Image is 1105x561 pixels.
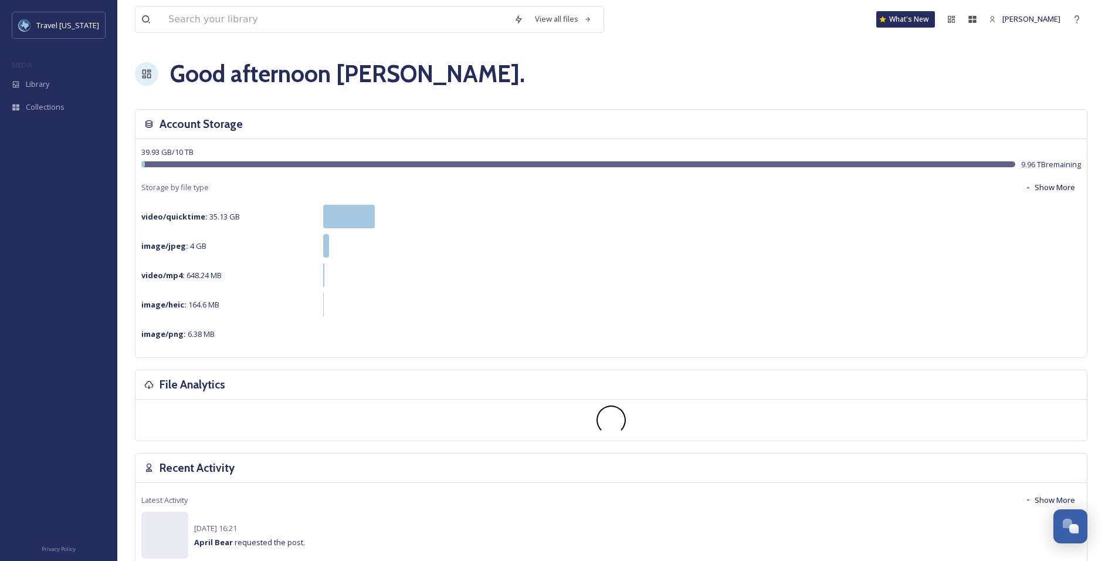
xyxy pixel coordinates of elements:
strong: April Bear [194,537,233,548]
input: Search your library [162,6,508,32]
h3: File Analytics [160,376,225,393]
span: 4 GB [141,241,206,251]
span: [PERSON_NAME] [1002,13,1060,24]
span: 164.6 MB [141,299,219,310]
strong: image/png : [141,329,186,339]
a: What's New [876,11,935,28]
span: 9.96 TB remaining [1021,159,1081,170]
h1: Good afternoon [PERSON_NAME] . [170,56,525,92]
span: Privacy Policy [42,545,76,553]
strong: video/mp4 : [141,270,185,280]
span: requested the post. [194,537,305,548]
a: Privacy Policy [42,541,76,555]
span: 35.13 GB [141,211,240,222]
span: MEDIA [12,60,32,69]
strong: image/jpeg : [141,241,188,251]
strong: video/quicktime : [141,211,208,222]
span: Latest Activity [141,495,188,506]
span: Collections [26,102,65,113]
a: [PERSON_NAME] [983,8,1066,31]
span: 39.93 GB / 10 TB [141,147,194,157]
span: Storage by file type [141,182,209,193]
h3: Recent Activity [160,459,235,476]
span: 648.24 MB [141,270,222,280]
button: Open Chat [1053,509,1087,543]
strong: image/heic : [141,299,187,310]
h3: Account Storage [160,116,243,133]
button: Show More [1019,176,1081,199]
span: Travel [US_STATE] [36,20,99,31]
span: 6.38 MB [141,329,215,339]
img: images%20%281%29.jpeg [19,19,30,31]
span: Library [26,79,49,90]
button: Show More [1019,489,1081,512]
span: [DATE] 16:21 [194,523,237,533]
a: View all files [529,8,598,31]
